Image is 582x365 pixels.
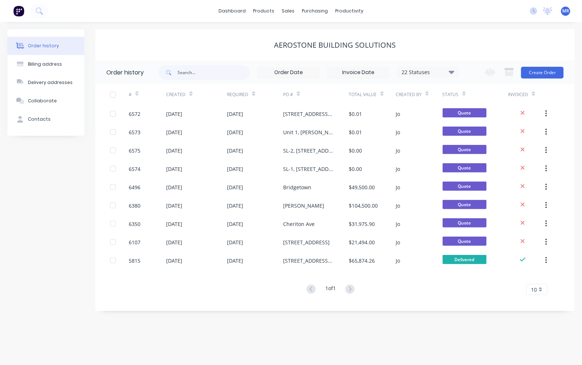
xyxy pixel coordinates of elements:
div: Order history [106,68,144,77]
span: Quote [443,163,487,172]
div: 6350 [129,220,140,228]
span: Quote [443,218,487,227]
div: [DATE] [166,183,182,191]
span: Quote [443,145,487,154]
div: Jo [396,128,400,136]
div: Created By [396,91,422,98]
div: Jo [396,165,400,173]
div: Unit 1, [PERSON_NAME] Loop, [GEOGRAPHIC_DATA] [283,128,334,136]
div: Contacts [28,116,51,123]
button: Delivery addresses [7,73,84,92]
div: products [249,6,278,17]
span: Delivered [443,255,487,264]
div: Bridgetown [283,183,311,191]
div: [STREET_ADDRESS][PERSON_NAME] [283,257,334,264]
div: Status [443,84,508,105]
button: Contacts [7,110,84,128]
div: Created [166,84,227,105]
div: [DATE] [166,257,182,264]
div: Jo [396,147,400,154]
div: [STREET_ADDRESS][PERSON_NAME] [283,110,334,118]
div: Invoiced [508,91,528,98]
div: 6107 [129,238,140,246]
div: $0.00 [349,165,362,173]
div: PO # [283,84,349,105]
div: [DATE] [227,165,243,173]
div: Jo [396,110,400,118]
div: 1 of 1 [325,284,336,295]
div: Jo [396,202,400,209]
div: Jo [396,238,400,246]
div: Required [227,84,283,105]
input: Invoice Date [327,67,389,78]
img: Factory [13,6,24,17]
div: [DATE] [227,147,243,154]
div: Created By [396,84,443,105]
div: Created [166,91,186,98]
button: Create Order [521,67,564,79]
div: Jo [396,183,400,191]
div: 6380 [129,202,140,209]
div: [DATE] [227,128,243,136]
span: Quote [443,237,487,246]
div: SL-1, [STREET_ADDRESS] [283,165,334,173]
div: Total Value [349,91,377,98]
button: Billing address [7,55,84,73]
div: Aerostone Building Solutions [274,41,396,50]
div: sales [278,6,298,17]
div: [DATE] [166,110,182,118]
div: [DATE] [166,165,182,173]
div: $21,494.00 [349,238,375,246]
div: 6573 [129,128,140,136]
div: [DATE] [227,202,243,209]
div: [DATE] [166,128,182,136]
div: SL-2, [STREET_ADDRESS] [283,147,334,154]
div: Collaborate [28,98,57,104]
div: [DATE] [166,147,182,154]
span: Quote [443,108,487,117]
div: PO # [283,91,293,98]
div: $49,500.00 [349,183,375,191]
div: [PERSON_NAME] [283,202,324,209]
div: [DATE] [227,110,243,118]
button: Order history [7,37,84,55]
div: [STREET_ADDRESS] [283,238,330,246]
div: [DATE] [166,238,182,246]
div: [DATE] [166,220,182,228]
div: Delivery addresses [28,79,73,86]
div: Invoiced [508,84,545,105]
div: [DATE] [166,202,182,209]
div: $0.01 [349,110,362,118]
div: 5815 [129,257,140,264]
input: Search... [177,65,250,80]
div: 6572 [129,110,140,118]
div: Jo [396,257,400,264]
div: [DATE] [227,238,243,246]
div: 6496 [129,183,140,191]
div: Jo [396,220,400,228]
div: Cheriton Ave [283,220,315,228]
span: Quote [443,200,487,209]
div: [DATE] [227,257,243,264]
div: $0.00 [349,147,362,154]
div: [DATE] [227,183,243,191]
div: Required [227,91,248,98]
div: $0.01 [349,128,362,136]
div: Billing address [28,61,62,67]
span: MR [562,8,569,14]
div: # [129,84,166,105]
span: Quote [443,182,487,191]
div: $104,500.00 [349,202,378,209]
div: Status [443,91,459,98]
div: $31,975.90 [349,220,375,228]
span: Quote [443,127,487,136]
button: Collaborate [7,92,84,110]
input: Order Date [258,67,319,78]
div: 22 Statuses [397,68,459,76]
div: Order history [28,43,59,49]
div: # [129,91,132,98]
a: dashboard [215,6,249,17]
div: 6574 [129,165,140,173]
div: productivity [332,6,367,17]
div: 6575 [129,147,140,154]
